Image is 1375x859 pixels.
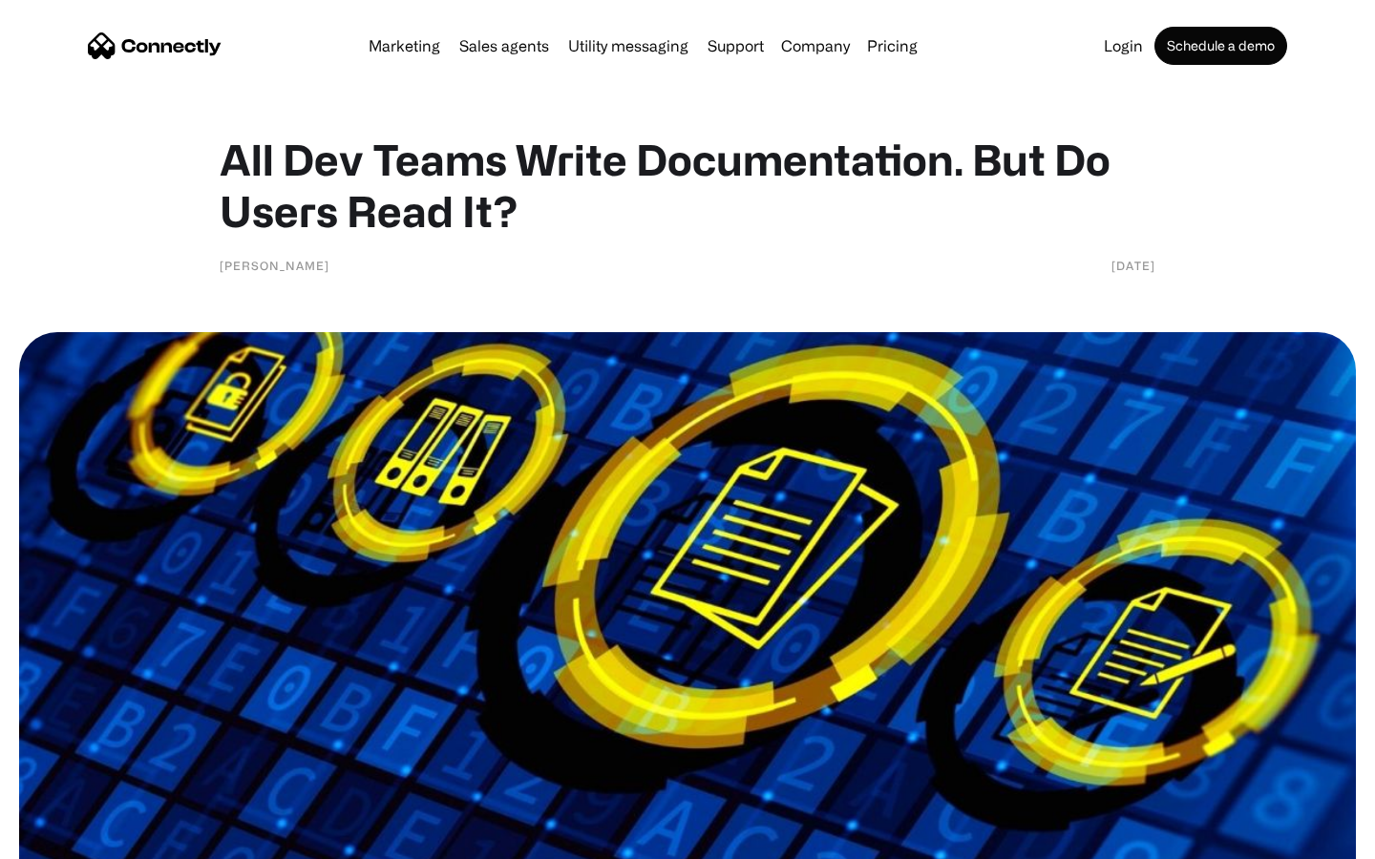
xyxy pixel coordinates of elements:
[1096,38,1151,53] a: Login
[700,38,772,53] a: Support
[220,256,329,275] div: [PERSON_NAME]
[220,134,1155,237] h1: All Dev Teams Write Documentation. But Do Users Read It?
[859,38,925,53] a: Pricing
[38,826,115,852] ul: Language list
[1111,256,1155,275] div: [DATE]
[361,38,448,53] a: Marketing
[561,38,696,53] a: Utility messaging
[1154,27,1287,65] a: Schedule a demo
[452,38,557,53] a: Sales agents
[781,32,850,59] div: Company
[19,826,115,852] aside: Language selected: English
